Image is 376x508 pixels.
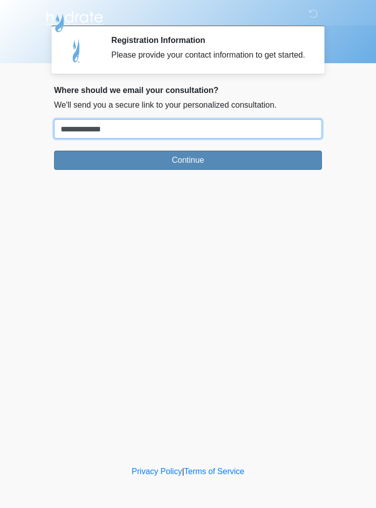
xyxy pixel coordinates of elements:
[184,467,244,476] a: Terms of Service
[54,85,322,95] h2: Where should we email your consultation?
[182,467,184,476] a: |
[54,151,322,170] button: Continue
[44,8,105,33] img: Hydrate IV Bar - Flagstaff Logo
[132,467,182,476] a: Privacy Policy
[54,99,322,111] p: We'll send you a secure link to your personalized consultation.
[111,49,307,61] div: Please provide your contact information to get started.
[62,35,92,66] img: Agent Avatar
